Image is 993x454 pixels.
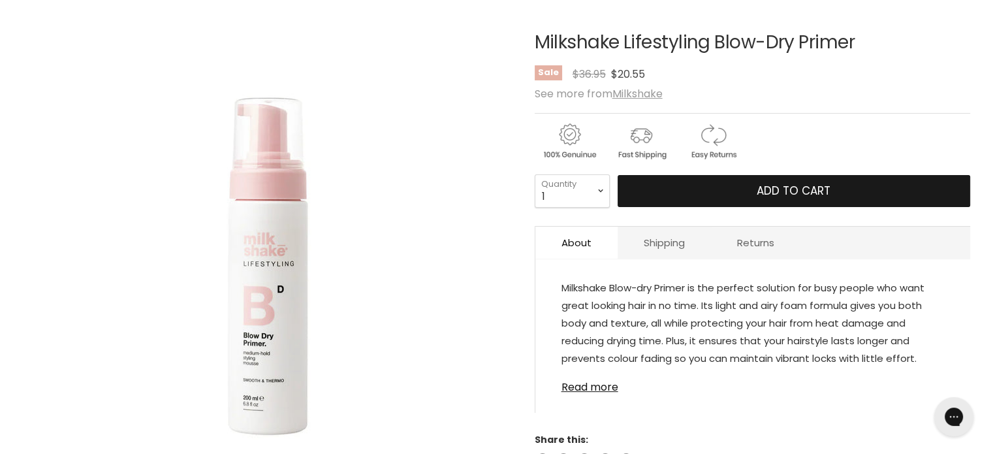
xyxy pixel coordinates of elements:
[535,122,604,161] img: genuine.gif
[611,67,645,82] span: $20.55
[535,65,562,80] span: Sale
[928,393,980,441] iframe: Gorgias live chat messenger
[561,279,944,370] p: Milkshake Blow-dry Primer is the perfect solution for busy people who want great looking hair in ...
[618,227,711,259] a: Shipping
[535,433,588,446] span: Share this:
[573,67,606,82] span: $36.95
[535,227,618,259] a: About
[711,227,800,259] a: Returns
[607,122,676,161] img: shipping.gif
[561,370,944,443] p: With this amazing product, say goodbye to hours of blow-drying or damaging styling tools! This sp...
[678,122,748,161] img: returns.gif
[535,33,970,53] h1: Milkshake Lifestyling Blow-Dry Primer
[757,183,830,199] span: Add to cart
[535,174,610,207] select: Quantity
[535,86,663,101] span: See more from
[561,374,944,393] a: Read more
[612,86,663,101] a: Milkshake
[618,175,970,208] button: Add to cart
